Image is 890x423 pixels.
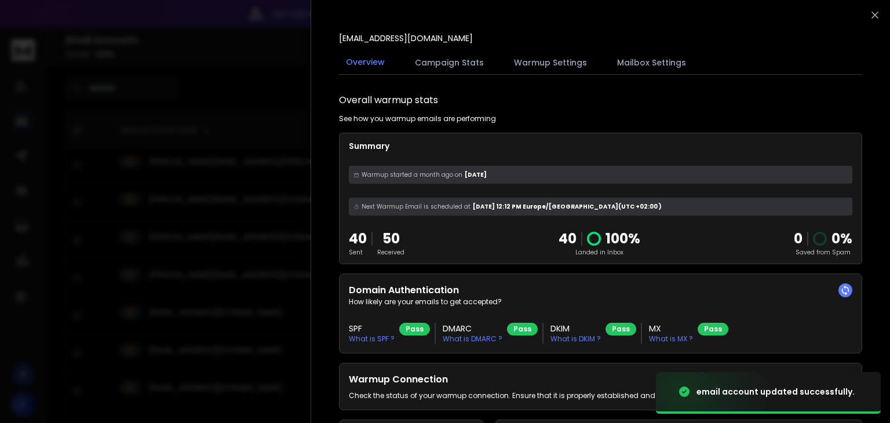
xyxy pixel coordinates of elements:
[362,202,470,211] span: Next Warmup Email is scheduled at
[349,166,852,184] div: [DATE]
[349,248,367,257] p: Sent
[794,248,852,257] p: Saved from Spam
[559,248,640,257] p: Landed in Inbox
[507,50,594,75] button: Warmup Settings
[443,334,502,344] p: What is DMARC ?
[606,229,640,248] p: 100 %
[349,334,395,344] p: What is SPF ?
[349,283,852,297] h2: Domain Authentication
[339,32,473,44] p: [EMAIL_ADDRESS][DOMAIN_NAME]
[698,323,728,336] div: Pass
[349,198,852,216] div: [DATE] 12:12 PM Europe/[GEOGRAPHIC_DATA] (UTC +02:00 )
[377,248,404,257] p: Received
[649,323,693,334] h3: MX
[377,229,404,248] p: 50
[349,391,745,400] p: Check the status of your warmup connection. Ensure that it is properly established and functionin...
[831,229,852,248] p: 0 %
[443,323,502,334] h3: DMARC
[339,114,496,123] p: See how you warmup emails are performing
[339,93,438,107] h1: Overall warmup stats
[349,373,745,386] h2: Warmup Connection
[794,229,803,248] strong: 0
[349,297,852,307] p: How likely are your emails to get accepted?
[649,334,693,344] p: What is MX ?
[349,323,395,334] h3: SPF
[349,140,852,152] p: Summary
[606,323,636,336] div: Pass
[408,50,491,75] button: Campaign Stats
[550,334,601,344] p: What is DKIM ?
[550,323,601,334] h3: DKIM
[559,229,577,248] p: 40
[399,323,430,336] div: Pass
[610,50,693,75] button: Mailbox Settings
[339,49,392,76] button: Overview
[362,170,462,179] span: Warmup started a month ago on
[507,323,538,336] div: Pass
[349,229,367,248] p: 40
